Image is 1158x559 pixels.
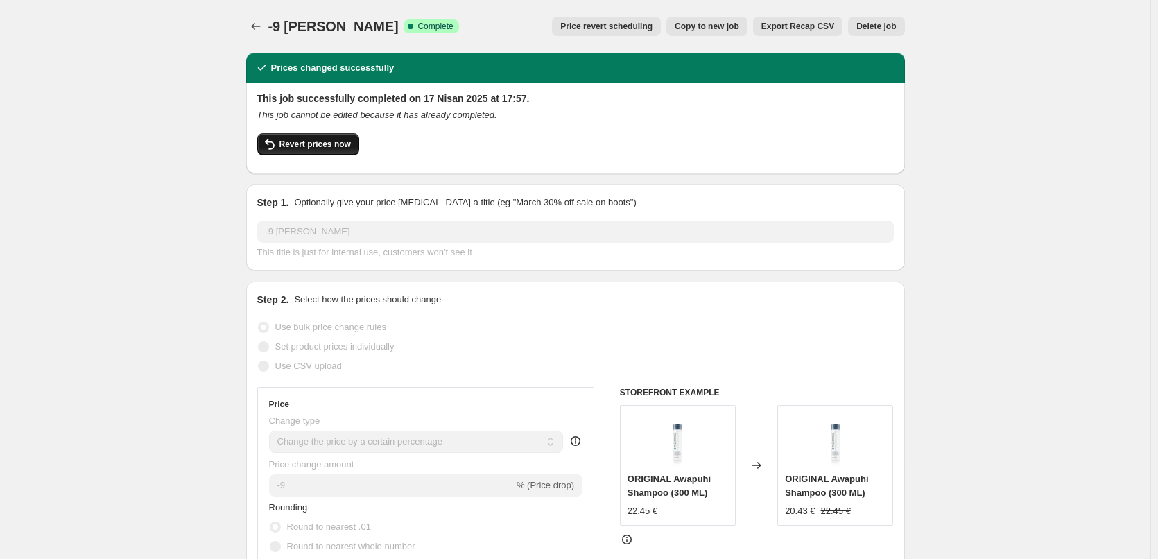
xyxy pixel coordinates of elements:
i: This job cannot be edited because it has already completed. [257,110,497,120]
span: % (Price drop) [517,480,574,490]
span: Round to nearest whole number [287,541,415,551]
button: Export Recap CSV [753,17,842,36]
button: Price revert scheduling [552,17,661,36]
span: Set product prices individually [275,341,395,352]
img: original-awapuhi-shampoo-175404_1600x_deb729a2-5b4b-47dd-a0d3-6f234d253a81_80x.jpg [650,413,705,468]
img: original-awapuhi-shampoo-175404_1600x_deb729a2-5b4b-47dd-a0d3-6f234d253a81_80x.jpg [808,413,863,468]
span: Change type [269,415,320,426]
h3: Price [269,399,289,410]
button: Delete job [848,17,904,36]
span: Complete [417,21,453,32]
span: Export Recap CSV [761,21,834,32]
span: 22.45 € [628,506,657,516]
h2: Step 1. [257,196,289,209]
span: 22.45 € [821,506,851,516]
h2: Step 2. [257,293,289,307]
h2: Prices changed successfully [271,61,395,75]
span: Rounding [269,502,308,513]
input: -15 [269,474,514,497]
span: Copy to new job [675,21,739,32]
button: Price change jobs [246,17,266,36]
span: Price revert scheduling [560,21,653,32]
span: Round to nearest .01 [287,522,371,532]
h6: STOREFRONT EXAMPLE [620,387,894,398]
span: Delete job [856,21,896,32]
span: Use CSV upload [275,361,342,371]
h2: This job successfully completed on 17 Nisan 2025 at 17:57. [257,92,894,105]
p: Select how the prices should change [294,293,441,307]
span: Revert prices now [279,139,351,150]
span: ORIGINAL Awapuhi Shampoo (300 ML) [785,474,868,498]
span: ORIGINAL Awapuhi Shampoo (300 ML) [628,474,711,498]
button: Copy to new job [666,17,747,36]
div: help [569,434,582,448]
span: Use bulk price change rules [275,322,386,332]
p: Optionally give your price [MEDICAL_DATA] a title (eg "March 30% off sale on boots") [294,196,636,209]
input: 30% off holiday sale [257,221,894,243]
span: -9 [PERSON_NAME] [268,19,399,34]
span: Price change amount [269,459,354,470]
button: Revert prices now [257,133,359,155]
span: 20.43 € [785,506,815,516]
span: This title is just for internal use, customers won't see it [257,247,472,257]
